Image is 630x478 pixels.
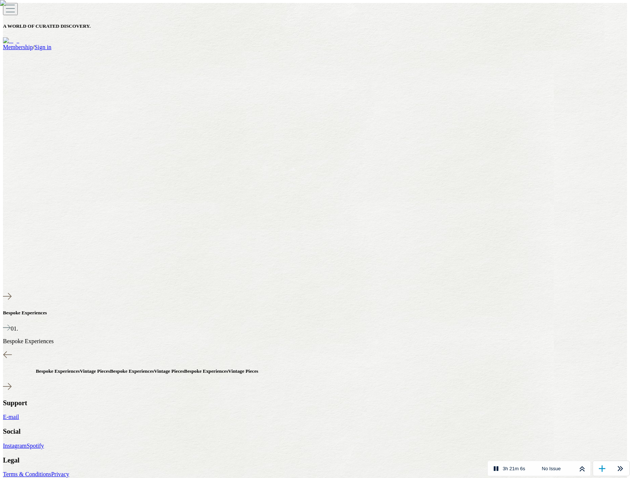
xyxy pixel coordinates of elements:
h5: Bespoke Experiences [3,310,185,316]
h5: Bespoke Experiences [36,368,80,374]
h5: Bespoke Experiences [110,368,154,374]
h5: Vintage Pieces [80,368,110,374]
span: 01. [3,325,18,332]
h5: Vintage Pieces [228,368,258,374]
p: Bespoke Experiences [3,338,185,345]
h5: Bespoke Experiences [184,368,228,374]
h5: Vintage Pieces [154,368,184,374]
